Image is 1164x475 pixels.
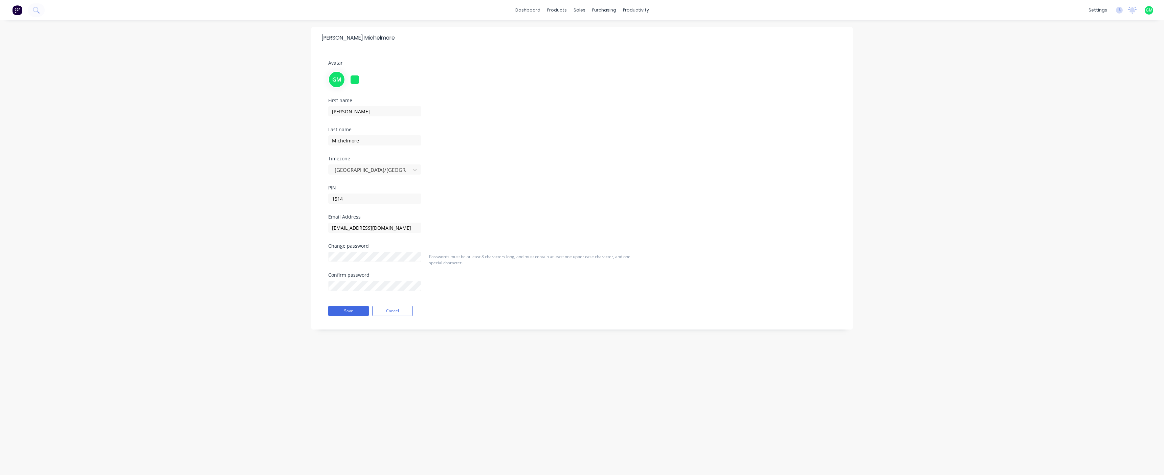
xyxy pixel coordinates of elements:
[328,185,491,190] div: PIN
[12,5,22,15] img: Factory
[589,5,620,15] div: purchasing
[1085,5,1111,15] div: settings
[570,5,589,15] div: sales
[512,5,544,15] a: dashboard
[328,127,491,132] div: Last name
[332,75,341,84] span: GM
[328,306,369,316] button: Save
[328,244,421,248] div: Change password
[544,5,570,15] div: products
[328,60,343,66] span: Avatar
[620,5,652,15] div: productivity
[328,98,491,103] div: First name
[328,156,491,161] div: Timezone
[372,306,413,316] button: Cancel
[1146,7,1152,13] span: GM
[328,273,421,277] div: Confirm password
[328,214,491,219] div: Email Address
[429,254,630,266] span: Passwords must be at least 8 characters long, and must contain at least one upper case character,...
[318,34,395,42] div: [PERSON_NAME] Michelmore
